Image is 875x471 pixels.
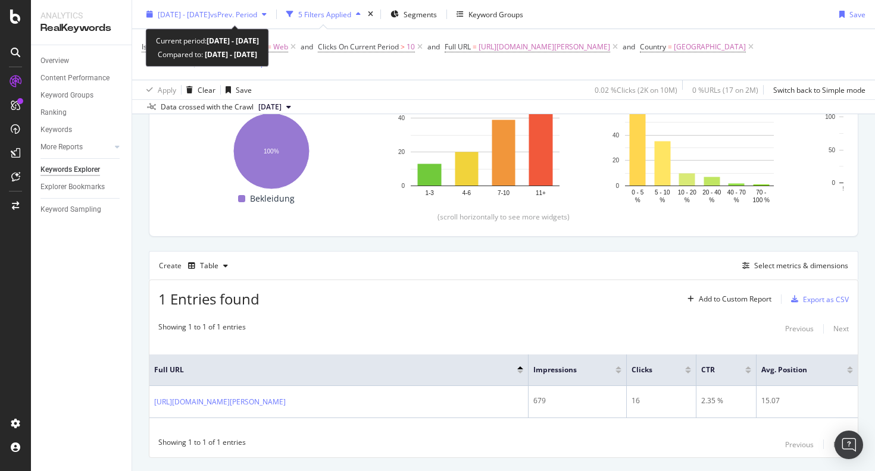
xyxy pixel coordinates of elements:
[734,197,739,203] text: %
[427,42,440,52] div: and
[668,42,672,52] span: =
[404,9,437,19] span: Segments
[178,106,364,191] svg: A chart.
[398,115,405,121] text: 40
[142,42,177,52] span: Is Branded
[154,396,286,408] a: [URL][DOMAIN_NAME][PERSON_NAME]
[701,365,727,375] span: CTR
[785,437,814,451] button: Previous
[40,21,122,35] div: RealKeywords
[40,55,69,67] div: Overview
[761,365,829,375] span: Avg. Position
[612,132,620,139] text: 40
[301,42,313,52] div: and
[849,9,865,19] div: Save
[40,55,123,67] a: Overview
[452,5,528,24] button: Keyword Groups
[158,289,260,309] span: 1 Entries found
[479,39,610,55] span: [URL][DOMAIN_NAME][PERSON_NAME]
[615,183,619,189] text: 0
[674,39,746,55] span: [GEOGRAPHIC_DATA]
[632,365,667,375] span: Clicks
[401,183,405,189] text: 0
[835,5,865,24] button: Save
[40,89,123,102] a: Keyword Groups
[761,395,853,406] div: 15.07
[683,290,771,309] button: Add to Custom Report
[318,42,399,52] span: Clicks On Current Period
[401,42,405,52] span: >
[407,39,415,55] span: 10
[803,294,849,304] div: Export as CSV
[753,197,770,203] text: 100 %
[632,395,691,406] div: 16
[250,191,295,206] span: Bekleidung
[595,84,677,95] div: 0.02 % Clicks ( 2K on 10M )
[142,5,271,24] button: [DATE] - [DATE]vsPrev. Period
[829,147,836,153] text: 50
[623,41,635,52] button: and
[462,190,471,196] text: 4-6
[236,84,252,95] div: Save
[40,106,67,119] div: Ranking
[258,102,282,112] span: 2025 Feb. 3rd
[159,256,233,275] div: Create
[267,42,271,52] span: =
[607,78,792,206] svg: A chart.
[182,80,215,99] button: Clear
[833,437,849,451] button: Next
[301,41,313,52] button: and
[154,365,499,375] span: Full URL
[445,42,471,52] span: Full URL
[685,197,690,203] text: %
[40,72,110,84] div: Content Performance
[40,181,123,193] a: Explorer Bookmarks
[221,80,252,99] button: Save
[40,141,83,153] div: More Reports
[756,189,766,196] text: 70 -
[640,42,666,52] span: Country
[533,395,621,406] div: 679
[702,189,721,196] text: 20 - 40
[632,189,643,196] text: 0 - 5
[785,439,814,450] div: Previous
[425,190,434,196] text: 1-3
[754,260,848,271] div: Select metrics & dimensions
[832,180,835,186] text: 0
[533,365,598,375] span: Impressions
[40,164,100,176] div: Keywords Explorer
[298,9,351,19] div: 5 Filters Applied
[40,141,111,153] a: More Reports
[198,84,215,95] div: Clear
[40,89,93,102] div: Keyword Groups
[737,259,848,273] button: Select metrics & dimensions
[833,322,849,336] button: Next
[773,84,865,95] div: Switch back to Simple mode
[203,49,257,59] b: [DATE] - [DATE]
[40,106,123,119] a: Ranking
[40,124,72,136] div: Keywords
[468,9,523,19] div: Keyword Groups
[156,34,259,48] div: Current period:
[660,197,665,203] text: %
[40,10,122,21] div: Analytics
[40,203,101,216] div: Keyword Sampling
[398,149,405,155] text: 20
[392,78,578,206] svg: A chart.
[142,56,189,70] button: Add Filter
[273,39,288,55] span: Web
[678,189,697,196] text: 10 - 20
[40,181,105,193] div: Explorer Bookmarks
[498,190,510,196] text: 7-10
[835,431,863,459] div: Open Intercom Messenger
[207,36,259,46] b: [DATE] - [DATE]
[427,41,440,52] button: and
[158,9,210,19] span: [DATE] - [DATE]
[365,8,376,20] div: times
[692,84,758,95] div: 0 % URLs ( 17 on 2M )
[158,48,257,61] div: Compared to:
[183,256,233,275] button: Table
[142,80,176,99] button: Apply
[612,158,620,164] text: 20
